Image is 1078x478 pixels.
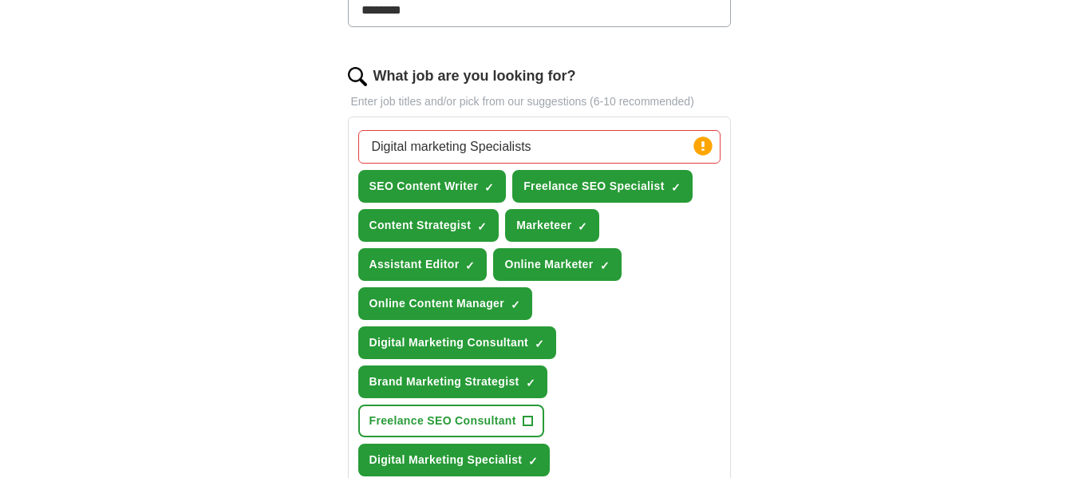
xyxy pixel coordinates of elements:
[505,209,599,242] button: Marketeer✓
[358,405,544,437] button: Freelance SEO Consultant
[373,65,576,87] label: What job are you looking for?
[358,287,533,320] button: Online Content Manager✓
[369,413,516,429] span: Freelance SEO Consultant
[369,256,460,273] span: Assistant Editor
[671,181,681,194] span: ✓
[358,444,551,476] button: Digital Marketing Specialist✓
[511,298,520,311] span: ✓
[369,217,472,234] span: Content Strategist
[465,259,475,272] span: ✓
[477,220,487,233] span: ✓
[516,217,571,234] span: Marketeer
[369,295,505,312] span: Online Content Manager
[348,67,367,86] img: search.png
[535,338,544,350] span: ✓
[358,326,557,359] button: Digital Marketing Consultant✓
[358,209,500,242] button: Content Strategist✓
[369,178,479,195] span: SEO Content Writer
[358,365,547,398] button: Brand Marketing Strategist✓
[348,93,731,110] p: Enter job titles and/or pick from our suggestions (6-10 recommended)
[358,248,488,281] button: Assistant Editor✓
[369,373,519,390] span: Brand Marketing Strategist
[358,130,721,164] input: Type a job title and press enter
[512,170,692,203] button: Freelance SEO Specialist✓
[493,248,621,281] button: Online Marketer✓
[523,178,664,195] span: Freelance SEO Specialist
[369,452,523,468] span: Digital Marketing Specialist
[484,181,494,194] span: ✓
[504,256,593,273] span: Online Marketer
[528,455,538,468] span: ✓
[526,377,535,389] span: ✓
[578,220,587,233] span: ✓
[600,259,610,272] span: ✓
[358,170,507,203] button: SEO Content Writer✓
[369,334,529,351] span: Digital Marketing Consultant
